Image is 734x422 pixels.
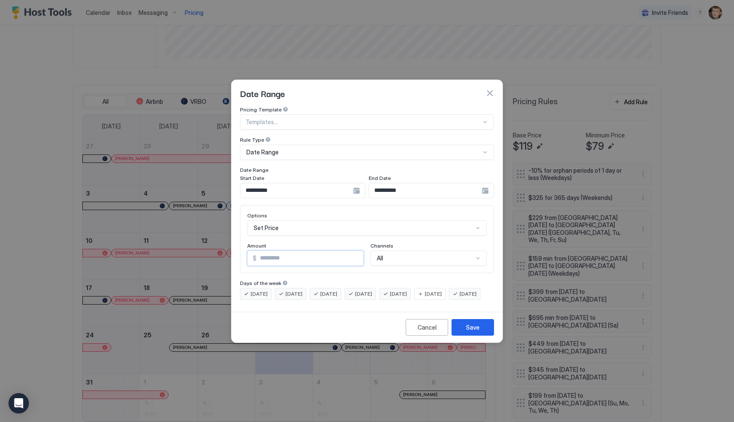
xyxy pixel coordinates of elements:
[390,290,407,298] span: [DATE]
[251,290,268,298] span: [DATE]
[452,319,494,336] button: Save
[254,224,279,232] span: Set Price
[355,290,372,298] span: [DATE]
[240,280,281,286] span: Days of the week
[320,290,337,298] span: [DATE]
[466,323,480,332] div: Save
[257,251,363,265] input: Input Field
[240,87,285,100] span: Date Range
[247,212,267,219] span: Options
[247,242,266,249] span: Amount
[240,175,264,181] span: Start Date
[8,393,29,413] div: Open Intercom Messenger
[246,148,279,156] span: Date Range
[370,242,393,249] span: Channels
[240,167,268,173] span: Date Range
[240,106,282,113] span: Pricing Template
[460,290,477,298] span: [DATE]
[377,254,383,262] span: All
[369,183,482,198] input: Input Field
[425,290,442,298] span: [DATE]
[285,290,302,298] span: [DATE]
[369,175,391,181] span: End Date
[418,323,437,332] div: Cancel
[253,254,257,262] span: $
[240,137,264,143] span: Rule Type
[406,319,448,336] button: Cancel
[240,183,353,198] input: Input Field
